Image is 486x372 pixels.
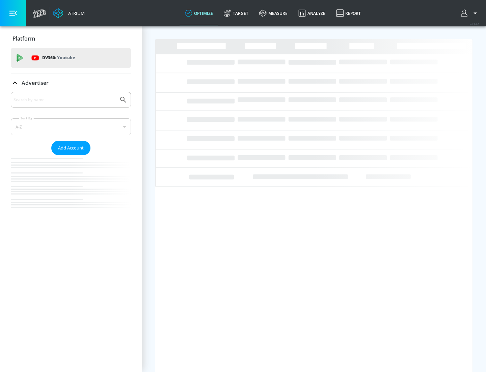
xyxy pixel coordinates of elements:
[180,1,218,25] a: optimize
[42,54,75,62] p: DV360:
[11,73,131,92] div: Advertiser
[331,1,366,25] a: Report
[53,8,85,18] a: Atrium
[51,141,90,155] button: Add Account
[12,35,35,42] p: Platform
[22,79,49,87] p: Advertiser
[11,155,131,221] nav: list of Advertiser
[11,118,131,135] div: A-Z
[218,1,254,25] a: Target
[65,10,85,16] div: Atrium
[11,29,131,48] div: Platform
[11,92,131,221] div: Advertiser
[58,144,84,152] span: Add Account
[293,1,331,25] a: Analyze
[11,48,131,68] div: DV360: Youtube
[57,54,75,61] p: Youtube
[13,95,116,104] input: Search by name
[19,116,34,120] label: Sort By
[254,1,293,25] a: measure
[470,22,479,26] span: v 4.24.0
